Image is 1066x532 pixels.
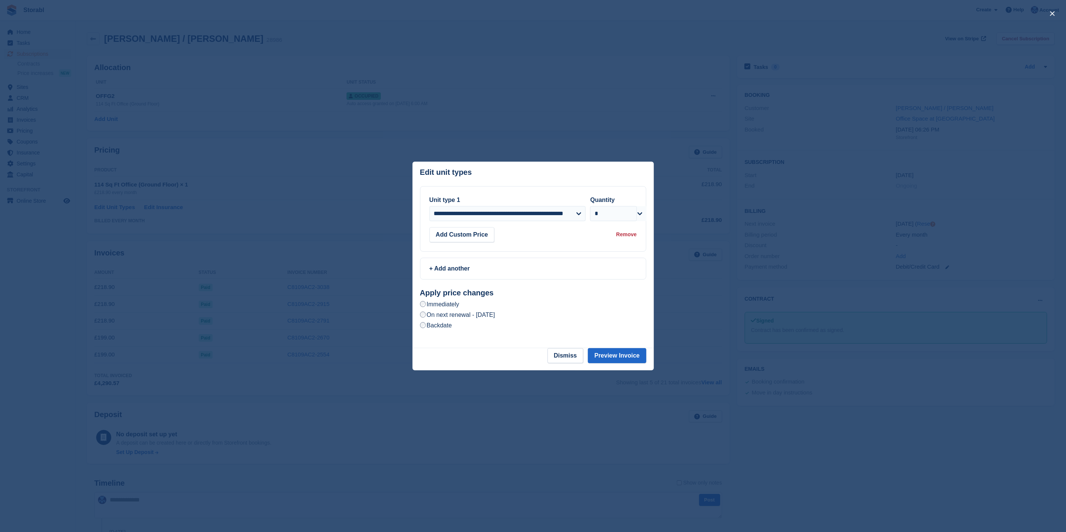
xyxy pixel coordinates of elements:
[1046,8,1058,20] button: close
[420,311,495,319] label: On next renewal - [DATE]
[588,348,646,363] button: Preview Invoice
[420,301,426,307] input: Immediately
[590,197,615,203] label: Quantity
[420,300,459,308] label: Immediately
[420,258,646,280] a: + Add another
[420,322,426,328] input: Backdate
[420,289,494,297] strong: Apply price changes
[429,197,460,203] label: Unit type 1
[429,227,495,242] button: Add Custom Price
[420,312,426,318] input: On next renewal - [DATE]
[429,264,637,273] div: + Add another
[616,231,637,238] div: Remove
[420,321,452,329] label: Backdate
[548,348,583,363] button: Dismiss
[420,168,472,177] p: Edit unit types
